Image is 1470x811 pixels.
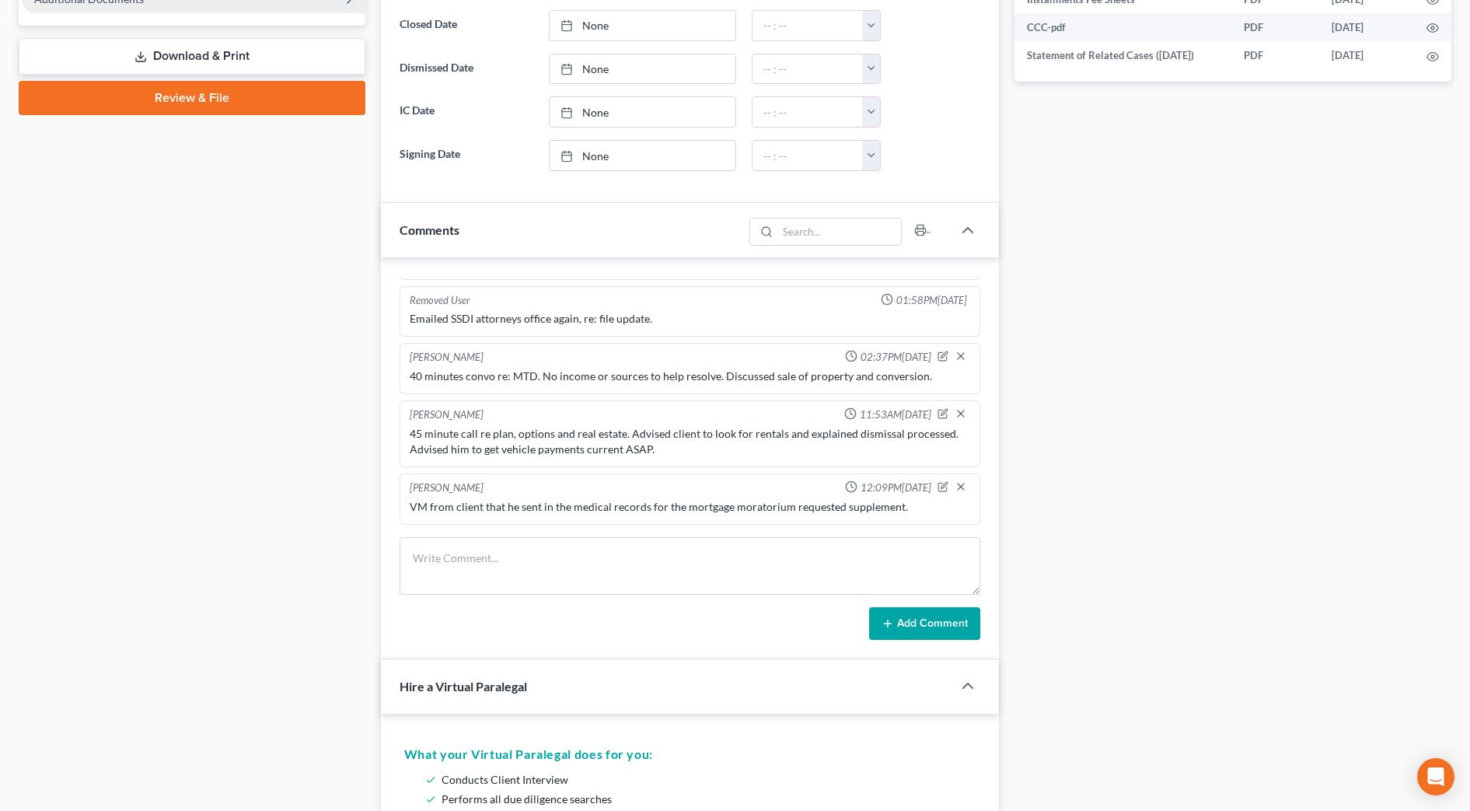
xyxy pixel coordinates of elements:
[752,11,863,40] input: -- : --
[392,54,541,85] label: Dismissed Date
[752,54,863,84] input: -- : --
[550,54,735,84] a: None
[410,369,970,384] div: 40 minutes convo re: MTD. No income or sources to help resolve. Discussed sale of property and co...
[392,96,541,128] label: IC Date
[861,481,931,495] span: 12:09PM[DATE]
[777,218,901,245] input: Search...
[550,11,735,40] a: None
[400,679,527,694] span: Hire a Virtual Paralegal
[869,607,980,640] button: Add Comment
[896,293,967,308] span: 01:58PM[DATE]
[1417,758,1454,795] div: Open Intercom Messenger
[1014,13,1231,41] td: CCC-pdf
[752,141,863,170] input: -- : --
[410,481,484,496] div: [PERSON_NAME]
[1319,13,1414,41] td: [DATE]
[861,350,931,365] span: 02:37PM[DATE]
[410,426,970,457] div: 45 minute call re plan, options and real estate. Advised client to look for rentals and explained...
[752,97,863,127] input: -- : --
[410,311,970,327] div: Emailed SSDI attorneys office again, re: file update.
[1319,41,1414,69] td: [DATE]
[442,770,969,789] li: Conducts Client Interview
[410,407,484,423] div: [PERSON_NAME]
[410,499,970,515] div: VM from client that he sent in the medical records for the mortgage moratorium requested supplement.
[410,293,470,308] div: Removed User
[392,10,541,41] label: Closed Date
[19,38,365,75] a: Download & Print
[1014,41,1231,69] td: Statement of Related Cases ([DATE])
[410,350,484,365] div: [PERSON_NAME]
[550,141,735,170] a: None
[400,222,459,237] span: Comments
[19,81,365,115] a: Review & File
[550,97,735,127] a: None
[1231,13,1319,41] td: PDF
[404,745,976,764] h5: What your Virtual Paralegal does for you:
[442,789,969,809] li: Performs all due diligence searches
[1231,41,1319,69] td: PDF
[392,140,541,171] label: Signing Date
[860,407,931,422] span: 11:53AM[DATE]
